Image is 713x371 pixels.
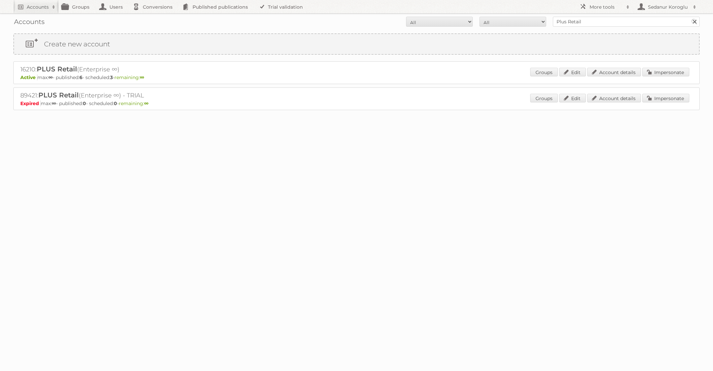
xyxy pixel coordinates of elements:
strong: 0 [114,100,117,106]
h2: Accounts [27,4,49,10]
h2: 89421: (Enterprise ∞) - TRIAL [20,91,254,100]
h2: Sedanur Koroglu [646,4,690,10]
a: Edit [559,94,586,102]
a: Account details [587,68,641,76]
strong: ∞ [48,74,53,80]
h2: 16210: (Enterprise ∞) [20,65,254,74]
a: Account details [587,94,641,102]
span: PLUS Retail [38,91,79,99]
span: remaining: [119,100,148,106]
span: remaining: [114,74,144,80]
h2: More tools [590,4,623,10]
p: max: - published: - scheduled: - [20,74,693,80]
strong: ∞ [52,100,56,106]
a: Impersonate [642,68,689,76]
a: Impersonate [642,94,689,102]
span: PLUS Retail [37,65,77,73]
a: Create new account [14,34,699,54]
strong: ∞ [140,74,144,80]
strong: 0 [83,100,86,106]
p: max: - published: - scheduled: - [20,100,693,106]
span: Active [20,74,37,80]
span: Expired [20,100,41,106]
strong: 3 [110,74,113,80]
a: Groups [530,68,558,76]
a: Groups [530,94,558,102]
strong: ∞ [144,100,148,106]
input: Search [689,17,699,27]
strong: 6 [79,74,82,80]
a: Edit [559,68,586,76]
